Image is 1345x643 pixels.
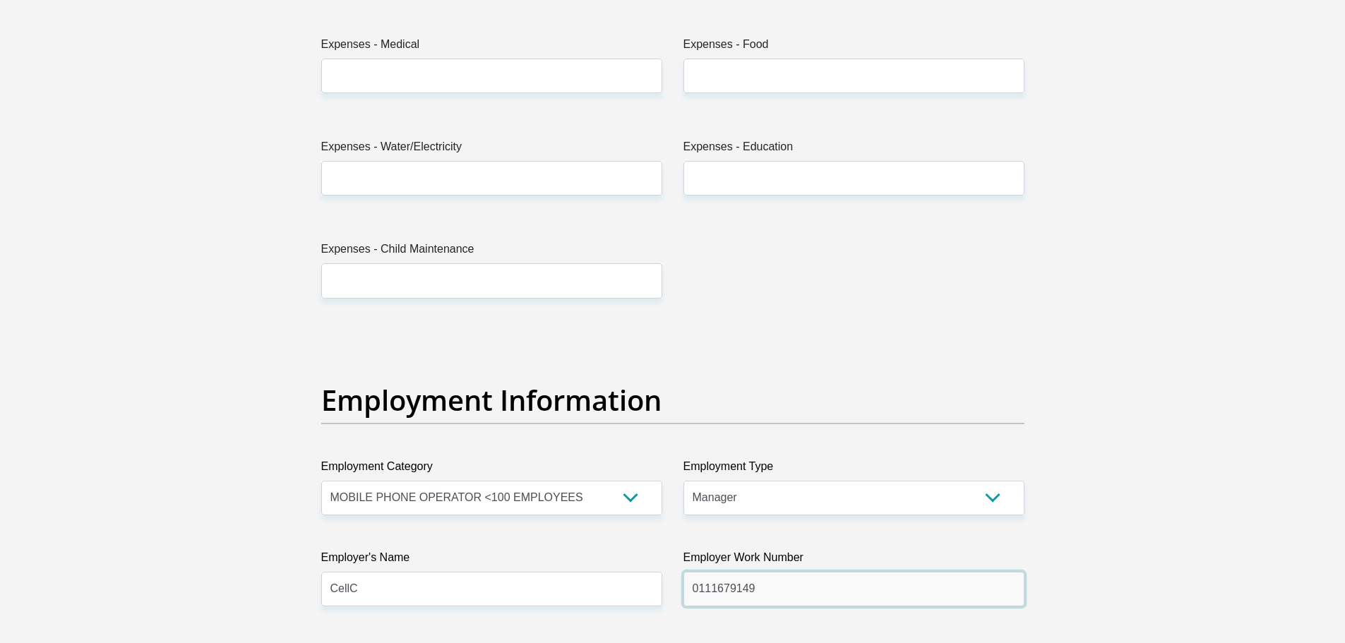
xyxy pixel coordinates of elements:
[321,458,662,481] label: Employment Category
[321,161,662,196] input: Expenses - Water/Electricity
[321,383,1024,417] h2: Employment Information
[321,549,662,572] label: Employer's Name
[321,36,662,59] label: Expenses - Medical
[683,36,1024,59] label: Expenses - Food
[683,458,1024,481] label: Employment Type
[683,59,1024,93] input: Expenses - Food
[683,572,1024,606] input: Employer Work Number
[683,161,1024,196] input: Expenses - Education
[683,138,1024,161] label: Expenses - Education
[321,59,662,93] input: Expenses - Medical
[321,572,662,606] input: Employer's Name
[321,138,662,161] label: Expenses - Water/Electricity
[321,241,662,263] label: Expenses - Child Maintenance
[321,263,662,298] input: Expenses - Child Maintenance
[683,549,1024,572] label: Employer Work Number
